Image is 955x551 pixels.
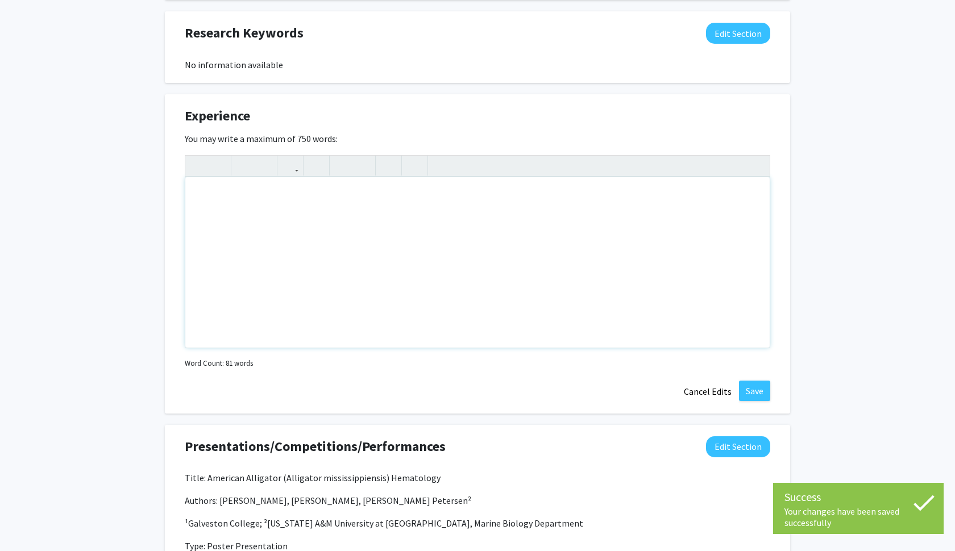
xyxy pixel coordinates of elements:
[185,132,338,145] label: You may write a maximum of 750 words:
[185,58,770,72] div: No information available
[333,156,352,176] button: Unordered list
[706,436,770,457] button: Edit Presentations/Competitions/Performances
[185,23,304,43] span: Research Keywords
[9,500,48,542] iframe: Chat
[208,156,228,176] button: Emphasis (Ctrl + I)
[280,156,300,176] button: Link
[747,156,767,176] button: Fullscreen
[234,156,254,176] button: Superscript
[254,156,274,176] button: Subscript
[405,156,425,176] button: Insert horizontal rule
[306,156,326,176] button: Insert Image
[185,177,770,348] div: Note to users with screen readers: Please deactivate our accessibility plugin for this page as it...
[185,106,250,126] span: Experience
[739,381,770,401] button: Save
[188,156,208,176] button: Strong (Ctrl + B)
[676,381,739,402] button: Cancel Edits
[185,494,770,507] p: Authors: [PERSON_NAME], [PERSON_NAME], [PERSON_NAME] Petersen²
[185,436,446,457] span: Presentations/Competitions/Performances
[185,358,253,369] small: Word Count: 81 words
[784,506,932,528] div: Your changes have been saved successfully
[784,489,932,506] div: Success
[379,156,398,176] button: Remove format
[352,156,372,176] button: Ordered list
[706,23,770,44] button: Edit Research Keywords
[185,516,770,530] p: ¹Galveston College; ²[US_STATE] A&M University at [GEOGRAPHIC_DATA], Marine Biology Department
[185,471,770,485] p: Title: American Alligator (Alligator mississippiensis) Hematology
